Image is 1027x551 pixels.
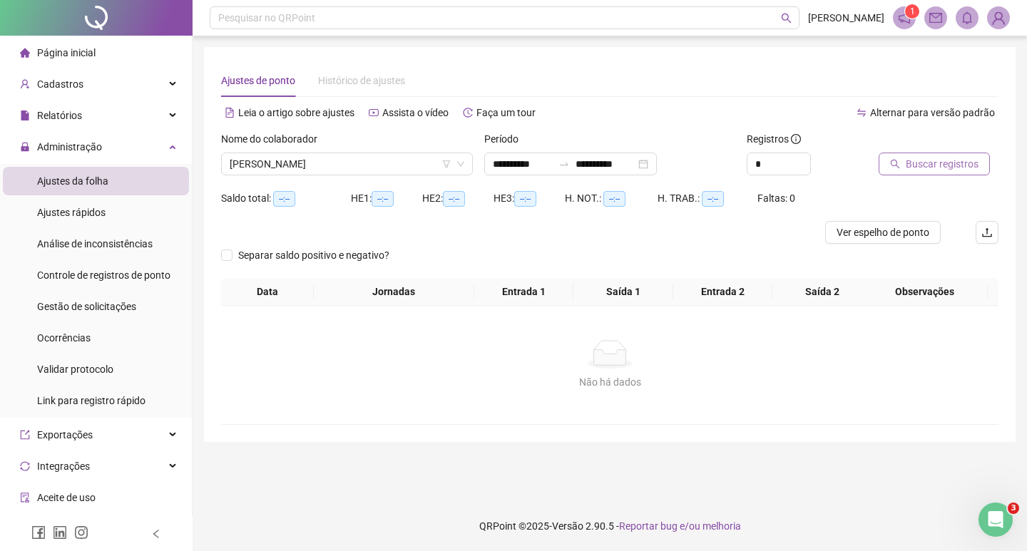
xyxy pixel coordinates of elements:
[382,107,449,118] span: Assista o vídeo
[273,191,295,207] span: --:--
[20,142,30,152] span: lock
[565,190,658,207] div: H. NOT.:
[558,158,570,170] span: to
[20,493,30,503] span: audit
[31,525,46,540] span: facebook
[747,131,801,147] span: Registros
[442,160,451,168] span: filter
[857,108,867,118] span: swap
[791,134,801,144] span: info-circle
[906,156,979,172] span: Buscar registros
[20,461,30,471] span: sync
[20,430,30,440] span: export
[981,227,993,238] span: upload
[702,191,724,207] span: --:--
[476,107,536,118] span: Faça um tour
[862,278,988,306] th: Observações
[37,492,96,503] span: Aceite de uso
[1008,503,1019,514] span: 3
[890,159,900,169] span: search
[37,175,108,187] span: Ajustes da folha
[837,225,929,240] span: Ver espelho de ponto
[558,158,570,170] span: swap-right
[979,503,1013,537] iframe: Intercom live chat
[879,153,990,175] button: Buscar registros
[238,374,981,390] div: Não há dados
[422,190,494,207] div: HE 2:
[53,525,67,540] span: linkedin
[37,110,82,121] span: Relatórios
[20,79,30,89] span: user-add
[781,13,792,24] span: search
[37,460,90,472] span: Integrações
[961,11,974,24] span: bell
[193,501,1027,551] footer: QRPoint © 2025 - 2.90.5 -
[351,190,422,207] div: HE 1:
[37,238,153,249] span: Análise de inconsistências
[37,429,93,441] span: Exportações
[905,4,919,19] sup: 1
[870,107,995,118] span: Alternar para versão padrão
[37,301,136,312] span: Gestão de solicitações
[808,10,884,26] span: [PERSON_NAME]
[151,529,161,539] span: left
[494,190,565,207] div: HE 3:
[463,108,473,118] span: history
[658,190,757,207] div: H. TRAB.:
[573,278,673,306] th: Saída 1
[20,48,30,58] span: home
[37,141,102,153] span: Administração
[314,278,474,306] th: Jornadas
[37,269,170,281] span: Controle de registros de ponto
[37,332,91,344] span: Ocorrências
[225,108,235,118] span: file-text
[238,107,354,118] span: Leia o artigo sobre ajustes
[757,192,795,204] span: Faltas: 0
[619,520,741,532] span: Reportar bug e/ou melhoria
[74,525,88,540] span: instagram
[233,247,395,263] span: Separar saldo positivo e negativo?
[929,11,942,24] span: mail
[221,73,295,88] div: Ajustes de ponto
[37,364,113,375] span: Validar protocolo
[474,278,574,306] th: Entrada 1
[230,153,464,175] span: GABRIELE BARRETO VIEIRA
[484,131,528,147] label: Período
[37,395,145,406] span: Link para registro rápido
[37,47,96,58] span: Página inicial
[221,131,327,147] label: Nome do colaborador
[603,191,625,207] span: --:--
[369,108,379,118] span: youtube
[318,73,405,88] div: Histórico de ajustes
[825,221,941,244] button: Ver espelho de ponto
[221,190,351,207] div: Saldo total:
[372,191,394,207] span: --:--
[514,191,536,207] span: --:--
[772,278,872,306] th: Saída 2
[898,11,911,24] span: notification
[37,78,83,90] span: Cadastros
[910,6,915,16] span: 1
[221,278,314,306] th: Data
[867,284,982,299] span: Observações
[673,278,773,306] th: Entrada 2
[443,191,465,207] span: --:--
[988,7,1009,29] img: 62853
[552,520,583,532] span: Versão
[37,207,106,218] span: Ajustes rápidos
[20,110,30,120] span: file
